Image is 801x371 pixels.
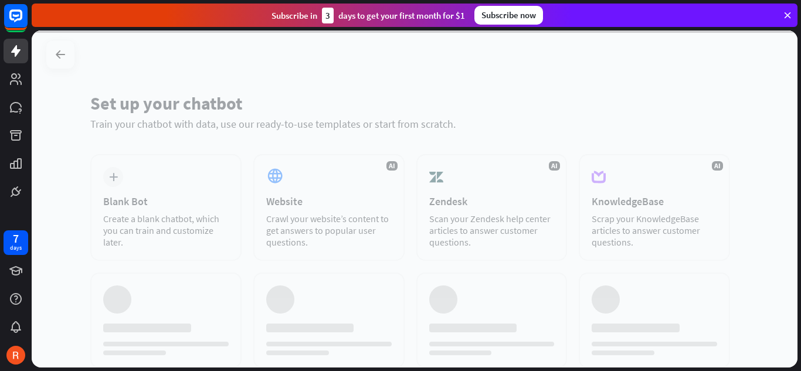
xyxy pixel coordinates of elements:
[322,8,334,23] div: 3
[271,8,465,23] div: Subscribe in days to get your first month for $1
[13,233,19,244] div: 7
[474,6,543,25] div: Subscribe now
[4,230,28,255] a: 7 days
[10,244,22,252] div: days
